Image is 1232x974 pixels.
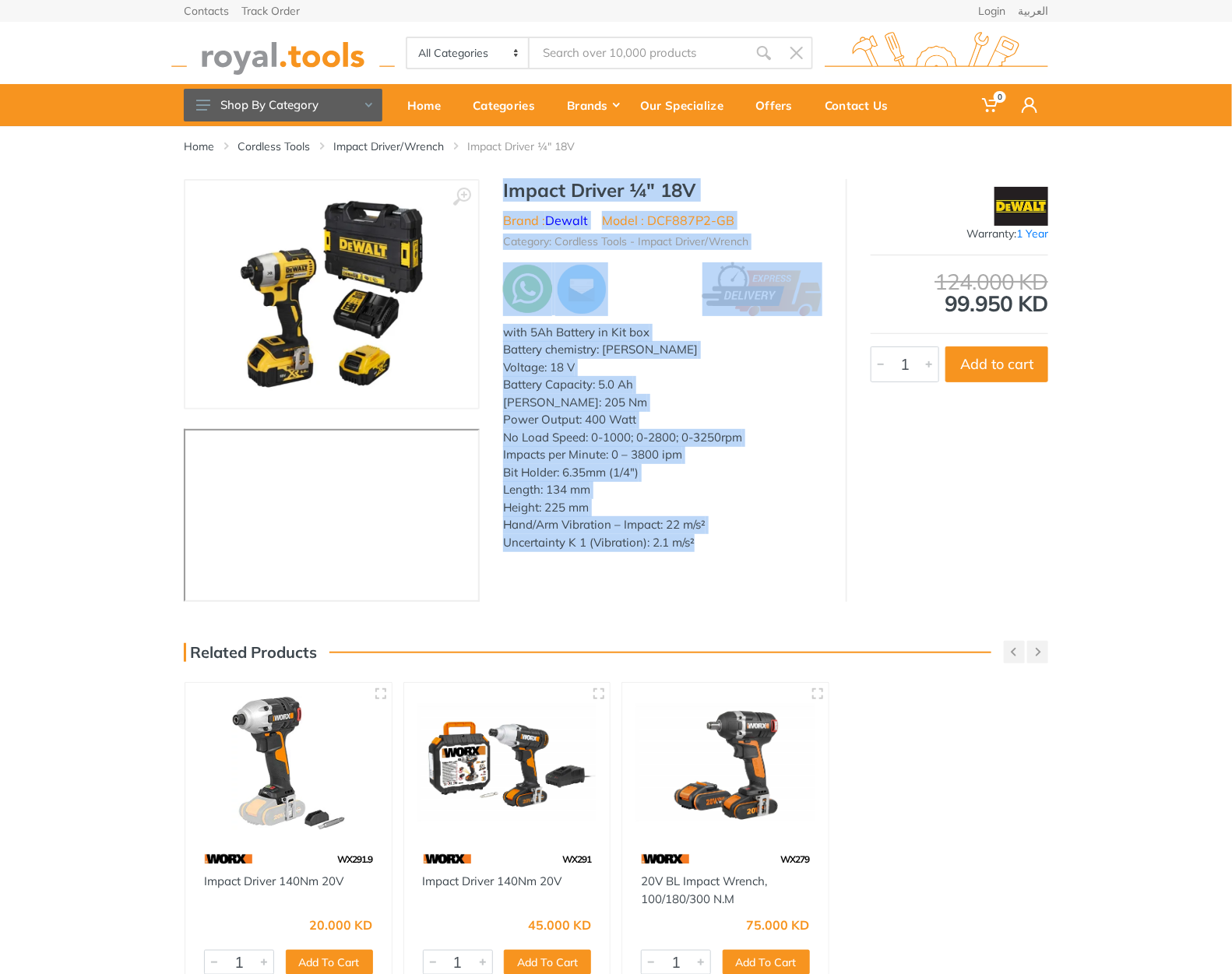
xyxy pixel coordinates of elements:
[562,853,591,865] span: WX291
[545,213,588,228] a: Dewalt
[234,196,430,392] img: Royal Tools - Impact Driver ¼
[781,853,810,865] span: WX279
[184,139,214,154] a: Home
[994,187,1049,226] img: Dewalt
[204,874,343,888] a: Impact Driver 140Nm 20V
[994,91,1006,103] span: 0
[396,89,462,121] div: Home
[503,211,588,230] li: Brand :
[462,84,556,126] a: Categories
[199,697,378,830] img: Royal Tools - Impact Driver 140Nm 20V
[184,5,229,16] a: Contacts
[747,919,810,931] div: 75.000 KD
[825,32,1048,75] img: royal.tools Logo
[530,37,748,69] input: Site search
[555,262,609,316] img: ma.webp
[184,89,382,121] button: Shop By Category
[702,262,822,316] img: express.png
[814,89,910,121] div: Contact Us
[310,919,373,931] div: 20.000 KD
[503,179,822,202] h1: Impact Driver ¼" 18V
[871,271,1048,293] div: 124.000 KD
[1018,5,1048,16] a: العربية
[503,234,748,250] li: Category: Cordless Tools - Impact Driver/Wrench
[423,874,562,888] a: Impact Driver 140Nm 20V
[978,5,1005,16] a: Login
[462,89,556,121] div: Categories
[744,84,814,126] a: Offers
[238,139,310,154] a: Cordless Tools
[407,38,530,68] select: Category
[184,643,317,662] h3: Related Products
[871,226,1048,242] div: Warranty:
[636,697,815,830] img: Royal Tools - 20V BL Impact Wrench, 100/180/300 N.M
[744,89,814,121] div: Offers
[333,139,444,154] a: Impact Driver/Wrench
[814,84,910,126] a: Contact Us
[241,5,300,16] a: Track Order
[418,697,597,830] img: Royal Tools - Impact Driver 140Nm 20V
[602,211,734,230] li: Model : DCF887P2-GB
[396,84,462,126] a: Home
[629,84,744,126] a: Our Specialize
[641,846,690,873] img: 97.webp
[971,84,1011,126] a: 0
[171,32,395,75] img: royal.tools Logo
[1016,227,1048,241] span: 1 Year
[641,874,767,906] a: 20V BL Impact Wrench, 100/180/300 N.M
[204,846,253,873] img: 97.webp
[528,919,591,931] div: 45.000 KD
[503,265,552,314] img: wa.webp
[503,324,822,552] div: with 5Ah Battery in Kit box Battery chemistry: [PERSON_NAME] Voltage: 18 V Battery Capacity: 5.0 ...
[556,89,629,121] div: Brands
[338,853,373,865] span: WX291.9
[423,846,472,873] img: 97.webp
[871,271,1048,315] div: 99.950 KD
[629,89,744,121] div: Our Specialize
[467,139,598,154] li: Impact Driver ¼" 18V
[945,346,1048,382] button: Add to cart
[184,139,1048,154] nav: breadcrumb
